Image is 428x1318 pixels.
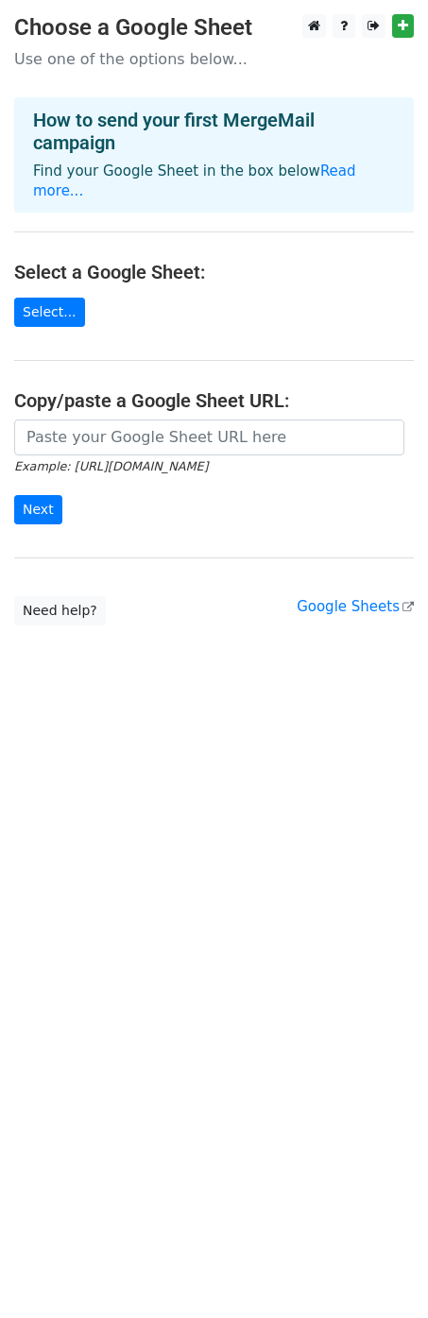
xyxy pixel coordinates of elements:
[14,419,404,455] input: Paste your Google Sheet URL here
[297,598,414,615] a: Google Sheets
[33,163,356,199] a: Read more...
[14,49,414,69] p: Use one of the options below...
[33,109,395,154] h4: How to send your first MergeMail campaign
[14,14,414,42] h3: Choose a Google Sheet
[334,1227,428,1318] iframe: Chat Widget
[14,261,414,283] h4: Select a Google Sheet:
[14,495,62,524] input: Next
[14,389,414,412] h4: Copy/paste a Google Sheet URL:
[14,596,106,625] a: Need help?
[33,162,395,201] p: Find your Google Sheet in the box below
[14,298,85,327] a: Select...
[14,459,208,473] small: Example: [URL][DOMAIN_NAME]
